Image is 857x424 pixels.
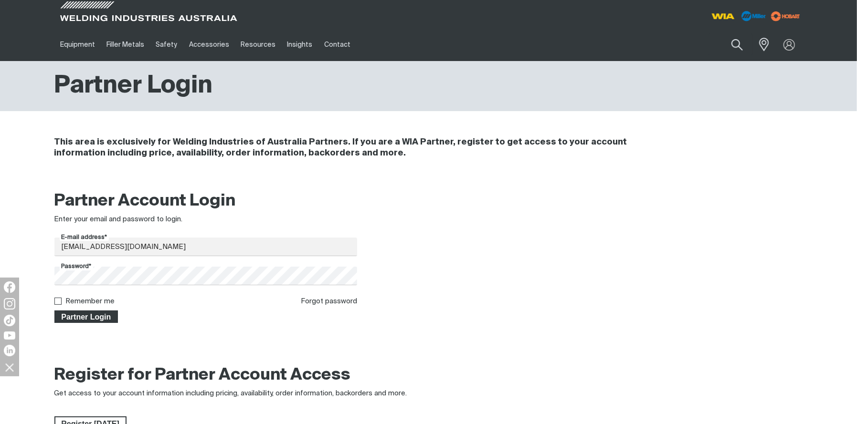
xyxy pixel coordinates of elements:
[318,28,356,61] a: Contact
[4,331,15,340] img: YouTube
[54,28,101,61] a: Equipment
[55,310,117,323] span: Partner Login
[54,214,358,225] div: Enter your email and password to login.
[768,9,803,23] img: miller
[4,298,15,310] img: Instagram
[301,298,357,305] a: Forgot password
[54,137,676,159] h4: This area is exclusively for Welding Industries of Australia Partners. If you are a WIA Partner, ...
[183,28,235,61] a: Accessories
[235,28,281,61] a: Resources
[54,365,351,386] h2: Register for Partner Account Access
[709,33,753,56] input: Product name or item number...
[54,310,118,323] button: Partner Login
[4,281,15,293] img: Facebook
[721,33,753,56] button: Search products
[4,315,15,326] img: TikTok
[54,191,358,212] h2: Partner Account Login
[150,28,183,61] a: Safety
[66,298,115,305] label: Remember me
[1,359,18,375] img: hide socials
[54,71,213,102] h1: Partner Login
[54,390,407,397] span: Get access to your account information including pricing, availability, order information, backor...
[101,28,150,61] a: Filler Metals
[281,28,318,61] a: Insights
[54,28,616,61] nav: Main
[4,345,15,356] img: LinkedIn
